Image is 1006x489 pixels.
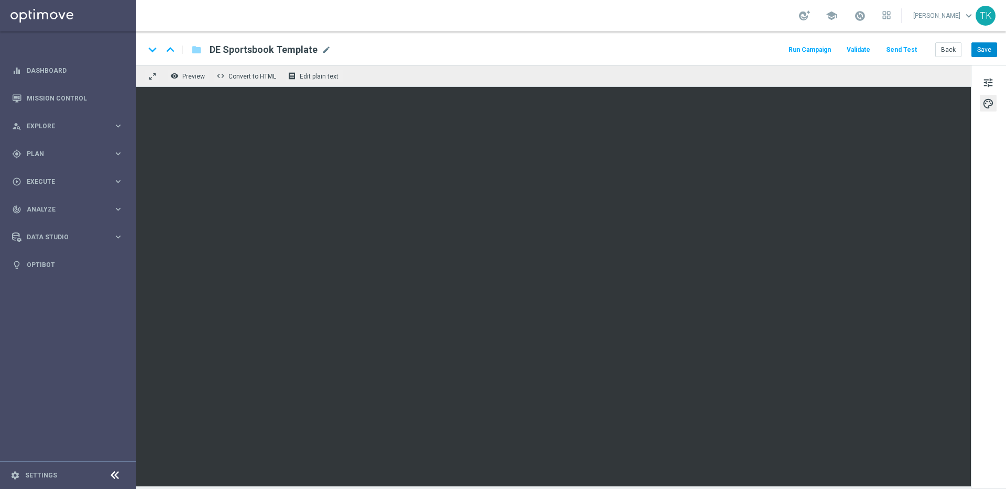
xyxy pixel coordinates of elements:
span: Analyze [27,206,113,213]
span: Execute [27,179,113,185]
button: gps_fixed Plan keyboard_arrow_right [12,150,124,158]
span: mode_edit [322,45,331,54]
button: play_circle_outline Execute keyboard_arrow_right [12,177,124,186]
button: palette [980,95,997,112]
i: keyboard_arrow_right [113,204,123,214]
button: Mission Control [12,94,124,103]
div: Explore [12,121,113,131]
i: settings [10,471,20,480]
i: keyboard_arrow_right [113,176,123,186]
span: code [216,72,225,80]
div: Mission Control [12,84,123,112]
button: Run Campaign [787,43,833,57]
a: Settings [25,472,57,479]
button: person_search Explore keyboard_arrow_right [12,122,124,130]
span: palette [982,97,994,110]
i: keyboard_arrow_right [113,232,123,242]
i: person_search [12,121,21,131]
button: Validate [845,43,872,57]
button: Data Studio keyboard_arrow_right [12,233,124,241]
span: Edit plain text [300,73,338,80]
i: play_circle_outline [12,177,21,186]
button: folder [190,41,203,58]
button: remove_red_eye Preview [168,69,210,83]
span: school [826,10,837,21]
div: Analyze [12,205,113,214]
span: Explore [27,123,113,129]
i: receipt [288,72,296,80]
div: Dashboard [12,57,123,84]
i: folder [191,43,202,56]
a: [PERSON_NAME]keyboard_arrow_down [912,8,976,24]
i: remove_red_eye [170,72,179,80]
a: Mission Control [27,84,123,112]
button: tune [980,74,997,91]
span: keyboard_arrow_down [963,10,975,21]
i: equalizer [12,66,21,75]
a: Optibot [27,251,123,279]
span: Data Studio [27,234,113,240]
i: keyboard_arrow_up [162,42,178,58]
span: tune [982,76,994,90]
span: Validate [847,46,870,53]
i: lightbulb [12,260,21,270]
button: Back [935,42,961,57]
div: Execute [12,177,113,186]
span: Preview [182,73,205,80]
button: Save [971,42,997,57]
button: track_changes Analyze keyboard_arrow_right [12,205,124,214]
button: lightbulb Optibot [12,261,124,269]
i: gps_fixed [12,149,21,159]
button: Send Test [884,43,918,57]
span: DE Sportsbook Template [210,43,318,56]
button: receipt Edit plain text [285,69,343,83]
div: Plan [12,149,113,159]
i: keyboard_arrow_down [145,42,160,58]
button: code Convert to HTML [214,69,281,83]
span: Convert to HTML [228,73,276,80]
span: Plan [27,151,113,157]
i: keyboard_arrow_right [113,149,123,159]
div: Optibot [12,251,123,279]
div: Data Studio [12,232,113,242]
button: equalizer Dashboard [12,66,124,75]
div: TK [976,6,996,26]
i: keyboard_arrow_right [113,121,123,131]
i: track_changes [12,205,21,214]
a: Dashboard [27,57,123,84]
